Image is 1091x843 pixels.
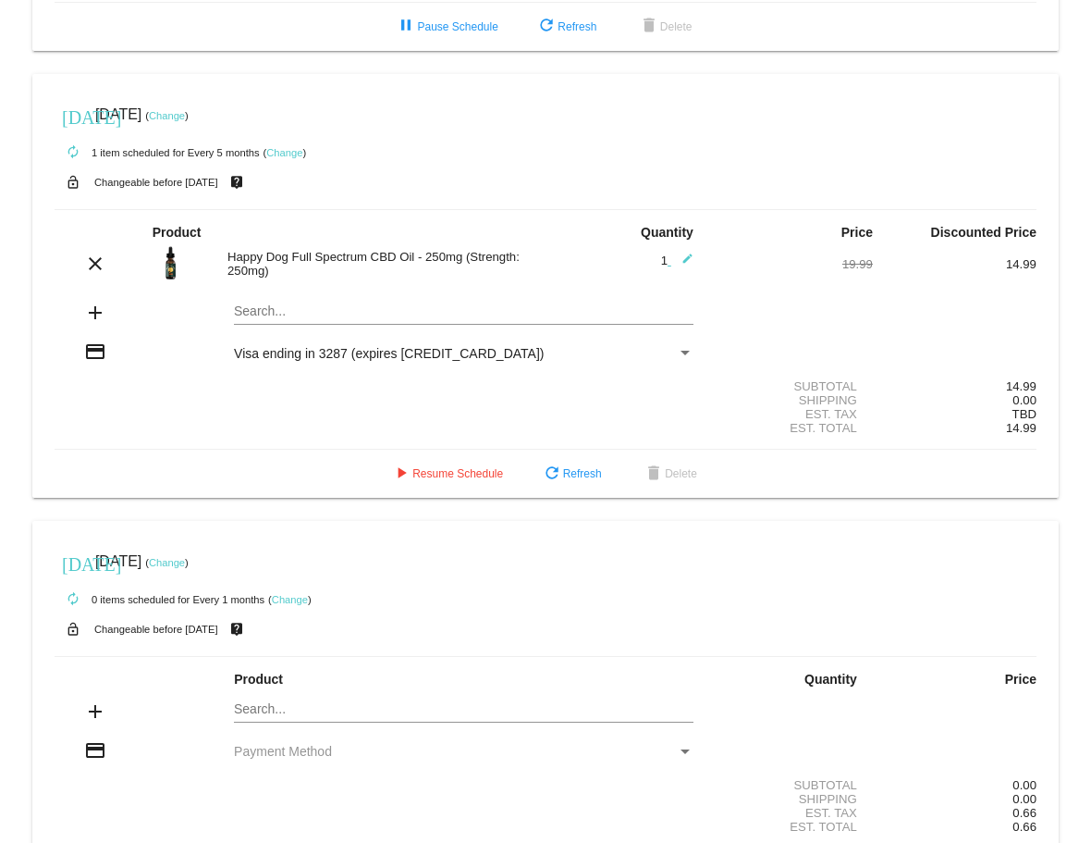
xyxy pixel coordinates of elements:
[841,225,873,240] strong: Price
[226,170,248,194] mat-icon: live_help
[234,672,283,687] strong: Product
[84,302,106,324] mat-icon: add
[643,467,697,480] span: Delete
[1012,820,1036,834] span: 0.66
[226,617,248,641] mat-icon: live_help
[1012,806,1036,820] span: 0.66
[638,16,660,38] mat-icon: delete
[1012,792,1036,806] span: 0.00
[234,744,332,759] span: Payment Method
[84,739,106,762] mat-icon: credit_card
[1006,421,1036,435] span: 14.99
[709,379,873,393] div: Subtotal
[873,257,1036,271] div: 14.99
[1012,407,1036,421] span: TBD
[395,20,497,33] span: Pause Schedule
[541,464,563,486] mat-icon: refresh
[873,778,1036,792] div: 0.00
[1005,672,1036,687] strong: Price
[234,702,693,717] input: Search...
[873,379,1036,393] div: 14.99
[234,304,693,319] input: Search...
[804,672,857,687] strong: Quantity
[521,10,611,43] button: Refresh
[145,110,189,121] small: ( )
[643,464,665,486] mat-icon: delete
[62,105,84,127] mat-icon: [DATE]
[641,225,693,240] strong: Quantity
[62,552,84,574] mat-icon: [DATE]
[62,142,84,164] mat-icon: autorenew
[709,792,873,806] div: Shipping
[62,170,84,194] mat-icon: lock_open
[709,407,873,421] div: Est. Tax
[535,16,558,38] mat-icon: refresh
[390,467,503,480] span: Resume Schedule
[709,778,873,792] div: Subtotal
[623,10,707,43] button: Delete
[395,16,417,38] mat-icon: pause
[709,393,873,407] div: Shipping
[234,346,544,361] span: Visa ending in 3287 (expires [CREDIT_CARD_DATA])
[526,457,617,490] button: Refresh
[709,820,873,834] div: Est. Total
[84,253,106,275] mat-icon: clear
[638,20,693,33] span: Delete
[535,20,596,33] span: Refresh
[541,467,602,480] span: Refresh
[380,10,512,43] button: Pause Schedule
[55,594,264,605] small: 0 items scheduled for Every 1 months
[628,457,712,490] button: Delete
[671,253,693,275] mat-icon: edit
[218,250,545,278] div: Happy Dog Full Spectrum CBD Oil - 250mg (Strength: 250mg)
[149,557,185,568] a: Change
[234,346,693,361] mat-select: Payment Method
[263,147,306,158] small: ( )
[375,457,518,490] button: Resume Schedule
[931,225,1036,240] strong: Discounted Price
[153,225,202,240] strong: Product
[62,617,84,641] mat-icon: lock_open
[661,254,693,267] span: 1
[709,421,873,435] div: Est. Total
[149,110,185,121] a: Change
[94,177,218,188] small: Changeable before [DATE]
[153,244,190,281] img: Calming-Dog-Drop-250mg-Bacon-render-front.jpg
[709,806,873,820] div: Est. Tax
[145,557,189,568] small: ( )
[94,624,218,635] small: Changeable before [DATE]
[1012,393,1036,407] span: 0.00
[55,147,260,158] small: 1 item scheduled for Every 5 months
[268,594,312,605] small: ( )
[84,341,106,363] mat-icon: credit_card
[390,464,412,486] mat-icon: play_arrow
[272,594,308,605] a: Change
[234,744,693,759] mat-select: Payment Method
[709,257,873,271] div: 19.99
[84,700,106,723] mat-icon: add
[266,147,302,158] a: Change
[62,589,84,611] mat-icon: autorenew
